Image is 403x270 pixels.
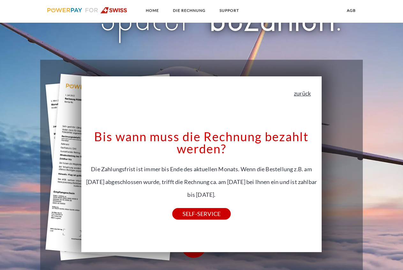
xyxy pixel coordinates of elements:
[181,232,347,258] button: Hilfe-Center
[172,208,231,220] a: SELF-SERVICE
[47,7,127,13] img: logo-swiss.svg
[85,130,318,214] div: Die Zahlungsfrist ist immer bis Ende des aktuellen Monats. Wenn die Bestellung z.B. am [DATE] abg...
[294,90,311,96] a: zurück
[140,5,164,16] a: Home
[168,5,211,16] a: DIE RECHNUNG
[341,5,361,16] a: agb
[85,130,318,155] h3: Bis wann muss die Rechnung bezahlt werden?
[214,5,244,16] a: SUPPORT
